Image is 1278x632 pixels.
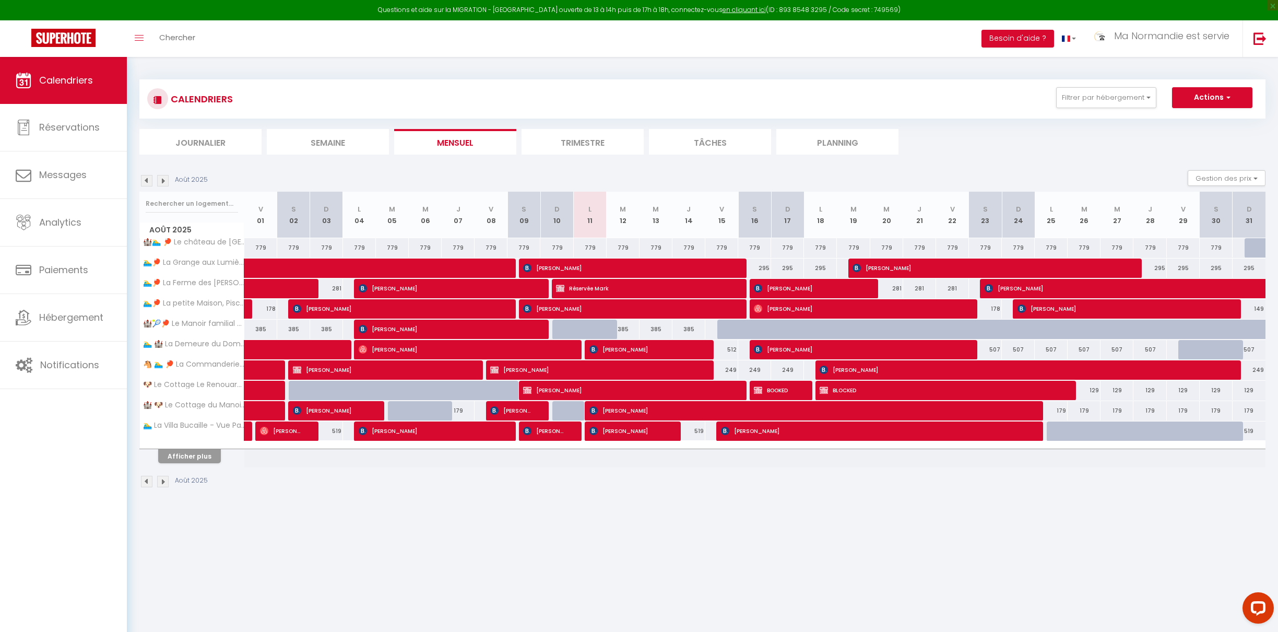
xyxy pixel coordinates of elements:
[672,422,705,441] div: 519
[523,380,731,400] span: [PERSON_NAME]
[903,279,936,298] div: 281
[522,204,526,214] abbr: S
[1167,238,1200,258] div: 779
[490,360,699,380] span: [PERSON_NAME]
[277,192,310,238] th: 02
[244,238,277,258] div: 779
[442,238,475,258] div: 779
[1234,588,1278,632] iframe: LiveChat chat widget
[1233,259,1265,278] div: 295
[507,192,540,238] th: 09
[1233,381,1265,400] div: 129
[1200,259,1233,278] div: 295
[754,340,962,359] span: [PERSON_NAME]
[903,238,936,258] div: 779
[850,204,857,214] abbr: M
[175,476,208,486] p: Août 2025
[950,204,955,214] abbr: V
[40,358,99,371] span: Notifications
[376,238,409,258] div: 779
[1084,20,1242,57] a: ... Ma Normandie est servie
[804,238,837,258] div: 779
[1133,340,1166,359] div: 507
[141,299,246,307] span: 🏊‍♂️🏓 La petite Maison, Piscine et SPA - 3/4 pers.
[1214,204,1218,214] abbr: S
[588,204,591,214] abbr: L
[969,299,1002,319] div: 178
[293,401,370,420] span: [PERSON_NAME]
[310,320,343,339] div: 385
[969,340,1002,359] div: 507
[771,360,804,380] div: 249
[640,192,672,238] th: 13
[359,319,534,339] span: [PERSON_NAME]
[687,204,691,214] abbr: J
[771,259,804,278] div: 295
[1233,299,1265,319] div: 149
[1100,192,1133,238] th: 27
[1068,238,1100,258] div: 779
[159,32,195,43] span: Chercher
[523,258,731,278] span: [PERSON_NAME]
[1172,87,1252,108] button: Actions
[620,204,626,214] abbr: M
[776,129,898,155] li: Planning
[870,279,903,298] div: 281
[738,238,771,258] div: 779
[936,279,969,298] div: 281
[820,380,1061,400] span: BLOCKED
[489,204,493,214] abbr: V
[39,74,93,87] span: Calendriers
[523,299,731,319] span: [PERSON_NAME]
[359,421,501,441] span: [PERSON_NAME]
[324,204,329,214] abbr: D
[141,238,246,246] span: 🏰🏊‍♂️ 🏓 Le château de [GEOGRAPHIC_DATA] et sa [GEOGRAPHIC_DATA], 13 à 24 pers., Piscine
[146,194,238,213] input: Rechercher un logement...
[754,299,962,319] span: [PERSON_NAME]
[409,192,442,238] th: 06
[39,311,103,324] span: Hébergement
[607,320,640,339] div: 385
[343,238,376,258] div: 779
[589,401,1028,420] span: [PERSON_NAME]
[1247,204,1252,214] abbr: D
[1200,192,1233,238] th: 30
[1068,340,1100,359] div: 507
[785,204,790,214] abbr: D
[607,192,640,238] th: 12
[1167,381,1200,400] div: 129
[554,204,560,214] abbr: D
[1167,401,1200,420] div: 179
[310,279,343,298] div: 281
[738,192,771,238] th: 16
[442,192,475,238] th: 07
[310,422,343,441] div: 519
[1233,192,1265,238] th: 31
[31,29,96,47] img: Super Booking
[139,129,262,155] li: Journalier
[359,278,534,298] span: [PERSON_NAME]
[141,360,246,368] span: 🐴 🏊‍♂️ 🏓 La Commanderie - PISCINE & [PERSON_NAME], 6/12 pers.
[771,238,804,258] div: 779
[293,299,501,319] span: [PERSON_NAME]
[1002,192,1035,238] th: 24
[820,360,1225,380] span: [PERSON_NAME]
[1068,192,1100,238] th: 26
[1050,204,1053,214] abbr: L
[141,320,246,327] span: 🏰🎾🏓 Le Manoir familial du Quesnot, 10 à 22 pers.
[1068,381,1100,400] div: 129
[754,380,798,400] span: BOOKED
[359,340,567,359] span: [PERSON_NAME]
[389,204,395,214] abbr: M
[1035,192,1068,238] th: 25
[1100,401,1133,420] div: 179
[574,192,607,238] th: 11
[653,204,659,214] abbr: M
[141,381,246,389] span: 🐶 Le Cottage Le Renouard - Vue panoramique
[291,204,296,214] abbr: S
[1100,340,1133,359] div: 507
[917,204,921,214] abbr: J
[738,360,771,380] div: 249
[258,204,263,214] abbr: V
